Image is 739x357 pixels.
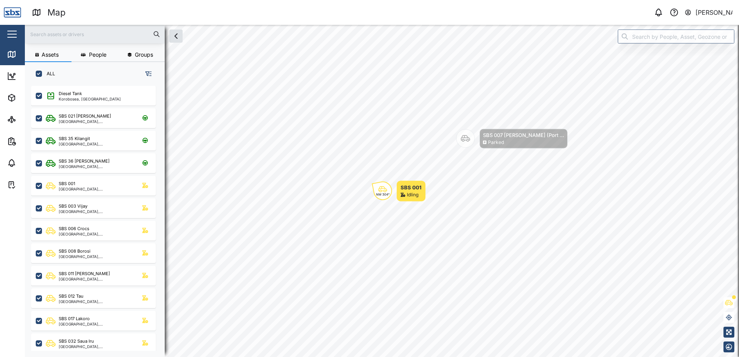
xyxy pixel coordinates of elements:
[488,139,504,146] div: Parked
[31,83,164,351] div: grid
[42,71,55,77] label: ALL
[59,255,133,258] div: [GEOGRAPHIC_DATA], [GEOGRAPHIC_DATA]
[59,232,133,236] div: [GEOGRAPHIC_DATA], [GEOGRAPHIC_DATA]
[59,180,75,187] div: SBS 001
[59,277,133,281] div: [GEOGRAPHIC_DATA], [GEOGRAPHIC_DATA]
[59,315,90,322] div: SBS 017 Lakoro
[20,50,38,59] div: Map
[59,300,133,303] div: [GEOGRAPHIC_DATA], [GEOGRAPHIC_DATA]
[59,210,133,213] div: [GEOGRAPHIC_DATA], [GEOGRAPHIC_DATA]
[59,203,87,210] div: SBS 003 Vijay
[59,293,84,300] div: SBS 012 Tau
[20,72,55,80] div: Dashboard
[456,129,568,149] div: Map marker
[59,187,133,191] div: [GEOGRAPHIC_DATA], [GEOGRAPHIC_DATA]
[59,270,110,277] div: SBS 011 [PERSON_NAME]
[59,322,133,326] div: [GEOGRAPHIC_DATA], [GEOGRAPHIC_DATA]
[59,248,91,255] div: SBS 008 Borosi
[59,338,94,345] div: SBS 032 Saua Iru
[618,29,734,43] input: Search by People, Asset, Geozone or Place
[25,25,739,357] canvas: Map
[20,115,39,124] div: Sites
[20,180,42,189] div: Tasks
[89,52,106,57] span: People
[59,142,133,146] div: [GEOGRAPHIC_DATA], [GEOGRAPHIC_DATA]
[407,191,418,199] div: Idling
[20,159,44,167] div: Alarms
[59,165,133,168] div: [GEOGRAPHIC_DATA], [GEOGRAPHIC_DATA]
[684,7,733,18] button: [PERSON_NAME]
[20,94,44,102] div: Assets
[47,6,66,19] div: Map
[4,4,21,21] img: Main Logo
[59,97,121,101] div: Korobosea, [GEOGRAPHIC_DATA]
[20,137,47,146] div: Reports
[59,113,111,120] div: SBS 021 [PERSON_NAME]
[483,131,564,139] div: SBS 007 [PERSON_NAME] (Port ...
[59,345,133,348] div: [GEOGRAPHIC_DATA], [GEOGRAPHIC_DATA]
[401,184,422,191] div: SBS 001
[59,135,90,142] div: SBS 35 Kilangit
[42,52,59,57] span: Assets
[59,120,133,123] div: [GEOGRAPHIC_DATA], [GEOGRAPHIC_DATA]
[135,52,153,57] span: Groups
[59,225,89,232] div: SBS 006 Crocs
[59,158,110,165] div: SBS 36 [PERSON_NAME]
[695,8,733,17] div: [PERSON_NAME]
[59,90,82,97] div: Diesel Tank
[376,193,390,196] div: NW 304°
[30,28,160,40] input: Search assets or drivers
[373,181,425,201] div: Map marker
